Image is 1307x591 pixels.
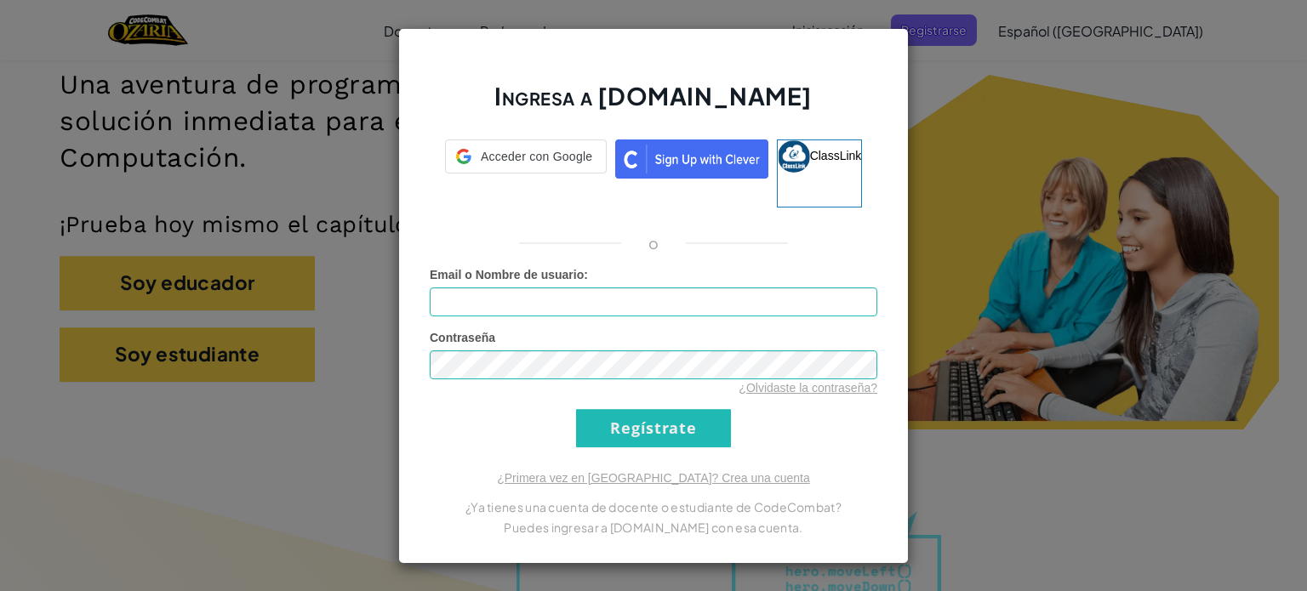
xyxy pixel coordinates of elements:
[430,517,877,537] p: Puedes ingresar a [DOMAIN_NAME] con esa cuenta.
[648,233,659,253] p: o
[430,268,584,281] span: Email o Nombre de usuario
[430,266,588,283] label: :
[615,139,768,179] img: clever_sso_button@2x.png
[445,139,607,207] a: Acceder con Google
[430,80,877,129] h2: Ingresa a [DOMAIN_NAME]
[810,148,862,162] span: ClassLink
[778,140,810,173] img: classlink-logo-small.png
[430,331,495,344] span: Contraseña
[430,497,877,517] p: ¿Ya tienes una cuenta de docente o estudiante de CodeCombat?
[478,148,596,165] span: Acceder con Google
[576,409,731,447] input: Regístrate
[497,471,810,485] a: ¿Primera vez en [GEOGRAPHIC_DATA]? Crea una cuenta
[739,381,877,395] a: ¿Olvidaste la contraseña?
[445,139,607,173] div: Acceder con Google
[437,172,615,209] iframe: Botón de Acceder con Google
